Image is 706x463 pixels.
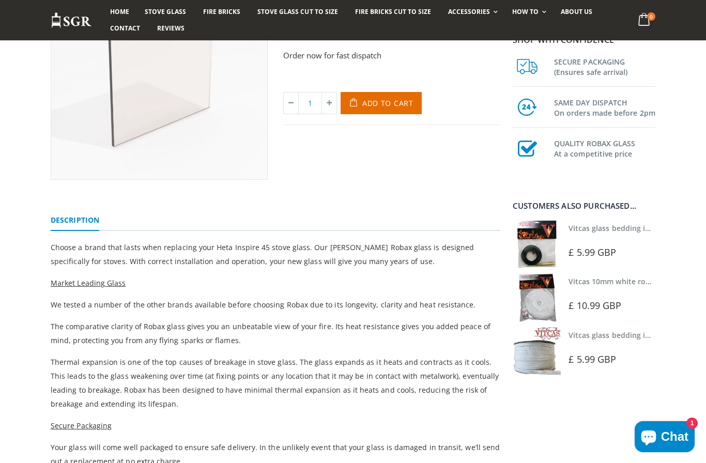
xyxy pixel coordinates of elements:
[634,10,655,30] a: 0
[110,24,140,33] span: Contact
[203,7,240,16] span: Fire Bricks
[51,210,99,231] a: Description
[561,7,592,16] span: About us
[51,12,92,29] img: Stove Glass Replacement
[195,4,248,20] a: Fire Bricks
[347,4,439,20] a: Fire Bricks Cut To Size
[51,357,499,409] span: Thermal expansion is one of the top causes of breakage in stove glass. The glass expands as it he...
[553,4,600,20] a: About us
[440,4,503,20] a: Accessories
[110,7,129,16] span: Home
[257,7,337,16] span: Stove Glass Cut To Size
[102,4,137,20] a: Home
[149,20,192,37] a: Reviews
[355,7,431,16] span: Fire Bricks Cut To Size
[554,96,655,118] h3: SAME DAY DISPATCH On orders made before 2pm
[137,4,194,20] a: Stove Glass
[569,353,616,365] span: £ 5.99 GBP
[341,92,422,114] button: Add to Cart
[448,7,490,16] span: Accessories
[362,98,413,108] span: Add to Cart
[569,299,621,312] span: £ 10.99 GBP
[647,12,655,21] span: 0
[513,220,561,268] img: Vitcas stove glass bedding in tape
[51,300,475,310] span: We tested a number of the other brands available before choosing Robax due to its longevity, clar...
[51,242,474,266] span: Choose a brand that lasts when replacing your Heta Inspire 45 stove glass. Our [PERSON_NAME] Roba...
[513,273,561,321] img: Vitcas white rope, glue and gloves kit 10mm
[145,7,186,16] span: Stove Glass
[250,4,345,20] a: Stove Glass Cut To Size
[51,278,126,288] span: Market Leading Glass
[512,7,539,16] span: How To
[283,50,500,61] p: Order now for fast dispatch
[51,421,112,430] span: Secure Packaging
[513,327,561,375] img: Vitcas stove glass bedding in tape
[554,136,655,159] h3: QUALITY ROBAX GLASS At a competitive price
[632,421,698,455] inbox-online-store-chat: Shopify online store chat
[157,24,185,33] span: Reviews
[102,20,148,37] a: Contact
[504,4,551,20] a: How To
[51,321,490,345] span: The comparative clarity of Robax glass gives you an unbeatable view of your fire. Its heat resist...
[513,202,655,210] div: Customers also purchased...
[569,246,616,258] span: £ 5.99 GBP
[554,55,655,78] h3: SECURE PACKAGING (Ensures safe arrival)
